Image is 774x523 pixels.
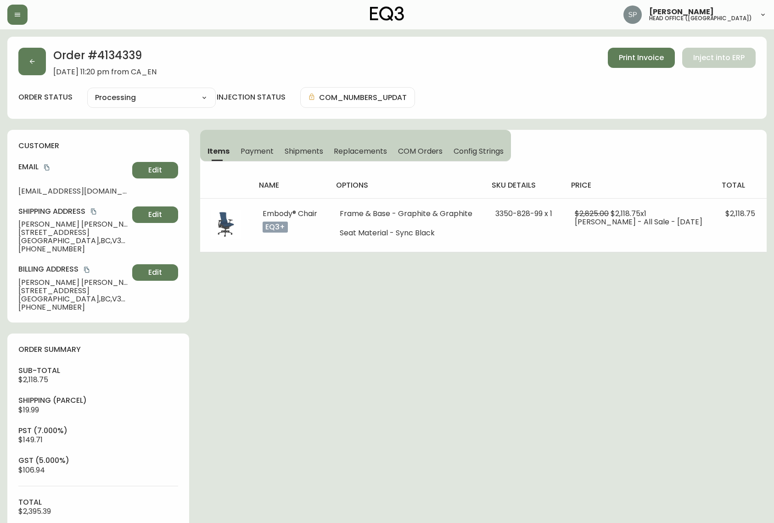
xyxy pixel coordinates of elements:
h4: price [571,180,707,190]
span: $149.71 [18,434,43,445]
button: copy [42,163,51,172]
span: 3350-828-99 x 1 [495,208,552,219]
li: Frame & Base - Graphite & Graphite [340,210,473,218]
span: Replacements [334,146,387,156]
span: $2,395.39 [18,506,51,517]
li: Seat Material - Sync Black [340,229,473,237]
p: eq3+ [263,222,288,233]
span: [PHONE_NUMBER] [18,303,129,312]
span: Edit [148,267,162,278]
h4: total [722,180,759,190]
h4: total [18,497,178,507]
span: Print Invoice [619,53,664,63]
span: [STREET_ADDRESS] [18,287,129,295]
span: [EMAIL_ADDRESS][DOMAIN_NAME] [18,187,129,195]
span: [STREET_ADDRESS] [18,228,129,237]
h4: name [259,180,321,190]
button: Edit [132,206,178,223]
h4: customer [18,141,178,151]
img: 6b22bf80-d8b9-4fbb-a8a1-6d36faa9d467Optional[3350-828-993-LP.jpg].jpg [211,210,241,239]
img: 0cb179e7bf3690758a1aaa5f0aafa0b4 [623,6,642,24]
h4: Email [18,162,129,172]
h4: Billing Address [18,264,129,274]
h4: gst (5.000%) [18,456,178,466]
span: $2,118.75 [725,208,755,219]
span: Payment [241,146,274,156]
span: Items [208,146,230,156]
span: [PERSON_NAME] [PERSON_NAME] [18,278,129,287]
button: Edit [132,162,178,178]
span: COM Orders [398,146,443,156]
span: $106.94 [18,465,45,475]
h4: Shipping ( Parcel ) [18,395,178,406]
h4: sku details [492,180,556,190]
label: order status [18,92,73,102]
span: [GEOGRAPHIC_DATA] , BC , V3R 1V2 , CA [18,237,129,245]
h5: head office ([GEOGRAPHIC_DATA]) [649,16,752,21]
h4: options [336,180,477,190]
span: $2,825.00 [575,208,609,219]
span: [PERSON_NAME] - All Sale - [DATE] [575,217,702,227]
h4: injection status [217,92,286,102]
span: Edit [148,165,162,175]
span: Shipments [285,146,323,156]
span: $2,118.75 x 1 [611,208,646,219]
span: [DATE] 11:20 pm from CA_EN [53,68,157,76]
button: Print Invoice [608,48,675,68]
h4: sub-total [18,366,178,376]
h4: order summary [18,345,178,355]
span: Embody® Chair [263,208,317,219]
button: copy [89,207,98,216]
h4: pst (7.000%) [18,426,178,436]
h4: Shipping Address [18,206,129,217]
span: [PHONE_NUMBER] [18,245,129,253]
span: Config Strings [454,146,503,156]
span: [PERSON_NAME] [PERSON_NAME] [18,220,129,228]
span: [GEOGRAPHIC_DATA] , BC , V3R 1V2 , CA [18,295,129,303]
span: Edit [148,210,162,220]
button: copy [82,265,91,274]
span: $2,118.75 [18,374,48,385]
h2: Order # 4134339 [53,48,157,68]
img: logo [370,6,404,21]
span: [PERSON_NAME] [649,8,714,16]
span: $19.99 [18,405,39,415]
button: Edit [132,264,178,281]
